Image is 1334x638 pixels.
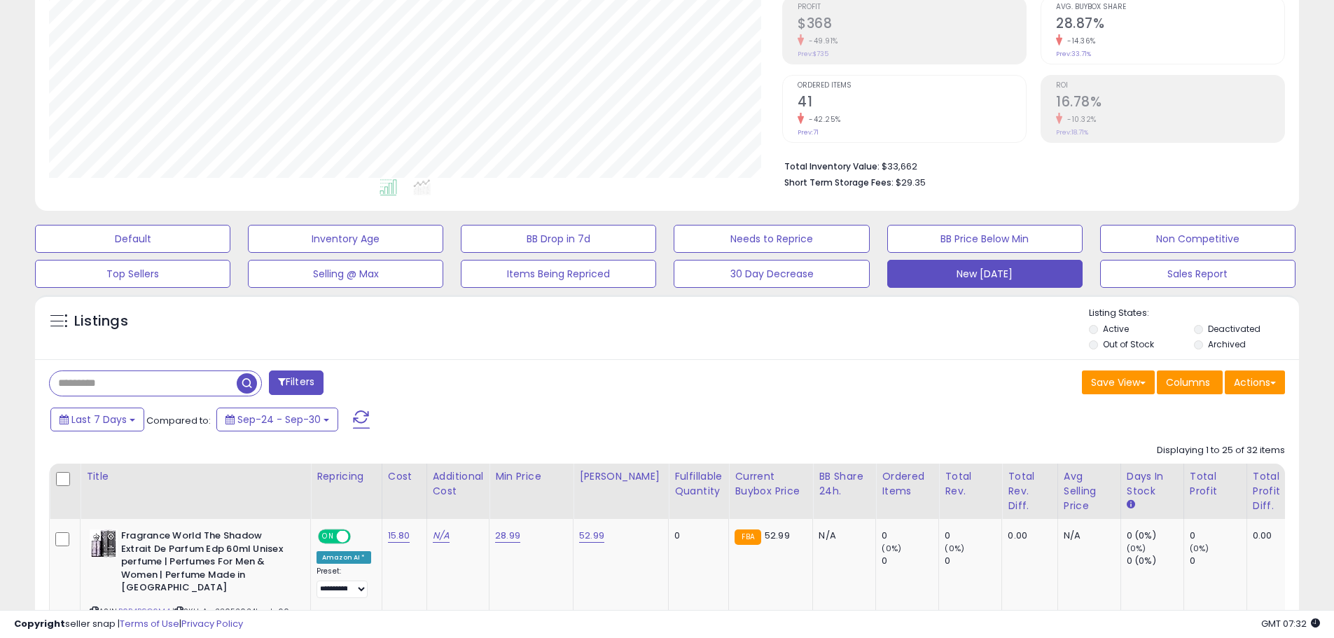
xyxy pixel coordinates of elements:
[945,529,1001,542] div: 0
[461,260,656,288] button: Items Being Repriced
[1103,323,1129,335] label: Active
[1127,555,1183,567] div: 0 (0%)
[896,176,926,189] span: $29.35
[1190,555,1246,567] div: 0
[674,529,718,542] div: 0
[945,543,964,554] small: (0%)
[121,529,291,598] b: Fragrance World The Shadow Extrait De Parfum Edp 60ml Unisex perfume | Perfumes For Men & Women |...
[248,225,443,253] button: Inventory Age
[804,114,841,125] small: -42.25%
[1056,50,1091,58] small: Prev: 33.71%
[1208,323,1260,335] label: Deactivated
[1157,444,1285,457] div: Displaying 1 to 25 of 32 items
[1166,375,1210,389] span: Columns
[798,82,1026,90] span: Ordered Items
[172,606,289,617] span: | SKU: Aro23052024tsedp60
[882,529,938,542] div: 0
[784,157,1274,174] li: $33,662
[14,618,243,631] div: seller snap | |
[1056,4,1284,11] span: Avg. Buybox Share
[1103,338,1154,350] label: Out of Stock
[495,529,520,543] a: 28.99
[735,529,760,545] small: FBA
[1100,225,1295,253] button: Non Competitive
[269,370,324,395] button: Filters
[1127,469,1178,499] div: Days In Stock
[317,469,376,484] div: Repricing
[1056,15,1284,34] h2: 28.87%
[1062,36,1096,46] small: -14.36%
[388,469,421,484] div: Cost
[819,529,865,542] div: N/A
[120,617,179,630] a: Terms of Use
[674,260,869,288] button: 30 Day Decrease
[86,469,305,484] div: Title
[74,312,128,331] h5: Listings
[804,36,838,46] small: -49.91%
[1208,338,1246,350] label: Archived
[882,469,933,499] div: Ordered Items
[495,469,567,484] div: Min Price
[798,94,1026,113] h2: 41
[945,555,1001,567] div: 0
[735,469,807,499] div: Current Buybox Price
[882,543,901,554] small: (0%)
[237,412,321,427] span: Sep-24 - Sep-30
[1008,469,1051,513] div: Total Rev. Diff.
[1157,370,1223,394] button: Columns
[433,529,450,543] a: N/A
[674,225,869,253] button: Needs to Reprice
[1056,94,1284,113] h2: 16.78%
[1127,499,1135,511] small: Days In Stock.
[388,529,410,543] a: 15.80
[1008,529,1046,542] div: 0.00
[146,414,211,427] span: Compared to:
[1082,370,1155,394] button: Save View
[784,160,880,172] b: Total Inventory Value:
[248,260,443,288] button: Selling @ Max
[887,260,1083,288] button: New [DATE]
[35,225,230,253] button: Default
[461,225,656,253] button: BB Drop in 7d
[579,469,662,484] div: [PERSON_NAME]
[35,260,230,288] button: Top Sellers
[319,531,337,543] span: ON
[1253,529,1286,542] div: 0.00
[1100,260,1295,288] button: Sales Report
[1089,307,1299,320] p: Listing States:
[1127,529,1183,542] div: 0 (0%)
[1190,469,1241,499] div: Total Profit
[819,469,870,499] div: BB Share 24h.
[798,15,1026,34] h2: $368
[118,606,170,618] a: B0B4P9G6M4
[1062,114,1097,125] small: -10.32%
[1190,543,1209,554] small: (0%)
[317,551,371,564] div: Amazon AI *
[798,128,819,137] small: Prev: 71
[765,529,790,542] span: 52.99
[14,617,65,630] strong: Copyright
[1261,617,1320,630] span: 2025-10-8 07:32 GMT
[1225,370,1285,394] button: Actions
[1190,529,1246,542] div: 0
[1056,82,1284,90] span: ROI
[1056,128,1088,137] small: Prev: 18.71%
[1127,543,1146,554] small: (0%)
[50,408,144,431] button: Last 7 Days
[887,225,1083,253] button: BB Price Below Min
[1064,469,1115,513] div: Avg Selling Price
[784,176,894,188] b: Short Term Storage Fees:
[798,50,828,58] small: Prev: $735
[945,469,996,499] div: Total Rev.
[181,617,243,630] a: Privacy Policy
[433,469,484,499] div: Additional Cost
[71,412,127,427] span: Last 7 Days
[674,469,723,499] div: Fulfillable Quantity
[579,529,604,543] a: 52.99
[90,529,118,557] img: 51MLr5Hm1FL._SL40_.jpg
[1253,469,1291,513] div: Total Profit Diff.
[798,4,1026,11] span: Profit
[349,531,371,543] span: OFF
[882,555,938,567] div: 0
[216,408,338,431] button: Sep-24 - Sep-30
